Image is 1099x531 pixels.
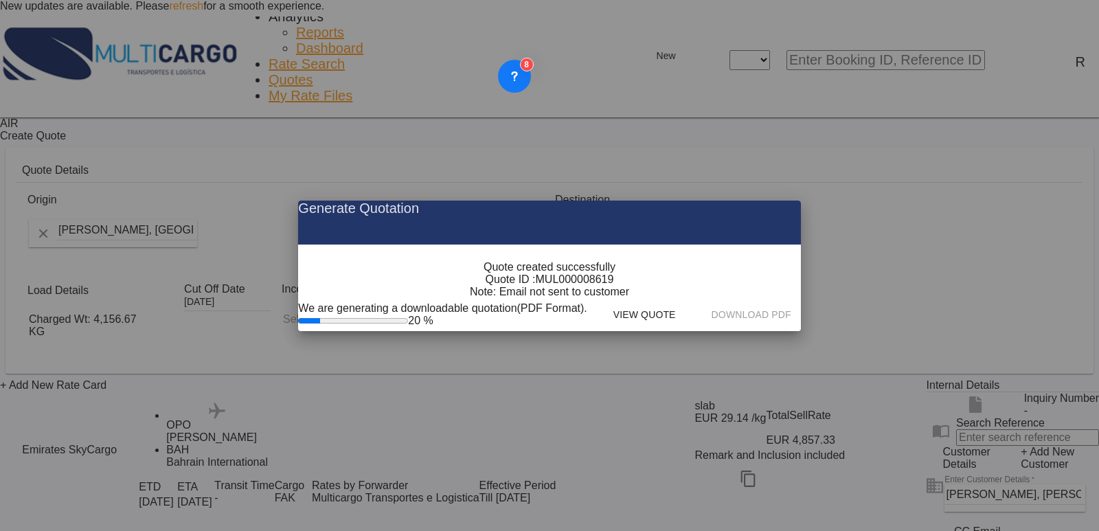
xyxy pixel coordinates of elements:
[597,307,613,324] md-icon: icon-eye
[541,245,558,261] md-icon: icon-checkbox-marked-circle
[593,302,680,327] button: icon-eyeView Quote
[298,201,419,216] span: Generate Quotation
[408,315,433,327] div: 20 %
[470,286,629,298] div: Note: Email not sent to customer
[486,273,614,286] div: Quote ID :
[536,273,614,286] span: MUL000008619
[484,261,615,273] div: Quote created successfully
[298,302,587,315] div: We are generating a downloadable quotation(PDF Format).
[695,307,712,324] md-icon: icon-download
[691,302,795,327] button: Download PDF
[767,201,784,217] md-icon: icon-close fg-AAA8AD cursor m-0
[298,201,800,331] md-dialog: Generate Quotation Quote ...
